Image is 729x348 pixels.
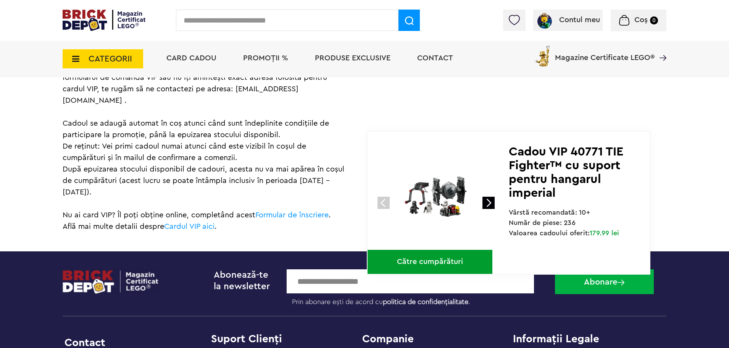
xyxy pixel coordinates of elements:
[63,269,159,294] img: footerlogo
[509,219,576,226] span: Număr de piese: 236
[417,54,453,62] a: Contact
[509,209,590,216] span: Vârstă recomandată: 10+
[559,16,600,24] span: Contul meu
[243,54,288,62] a: PROMOȚII %
[211,333,362,344] h4: Suport Clienți
[214,270,270,291] span: Abonează-te la newsletter
[555,269,654,294] button: Abonare
[655,44,666,52] a: Magazine Certificate LEGO®
[362,333,513,344] h4: Companie
[536,16,600,24] a: Contul meu
[618,280,624,285] img: Abonare
[255,211,329,219] a: Formular de înscriere
[650,16,658,24] small: 0
[65,337,202,348] li: Contact
[164,223,215,230] a: Cardul VIP aici
[509,146,623,199] span: Cadou VIP 40771 TIE Fighter™ cu suport pentru hangarul imperial
[555,44,655,62] span: Magazine Certificate LEGO®
[513,333,664,344] h4: Informații Legale
[590,230,619,236] span: 179.99 lei
[634,16,648,24] span: Coș
[383,298,468,305] a: politica de confidențialitate
[89,55,132,63] span: CATEGORII
[315,54,390,62] a: Produse exclusive
[509,230,619,236] span: Valoarea cadoului oferit:
[287,293,549,306] label: Prin abonare ești de acord cu .
[385,146,487,248] img: 40771-lego-1.jpg
[368,250,492,274] a: Către cumpărături
[166,54,216,62] a: Card Cadou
